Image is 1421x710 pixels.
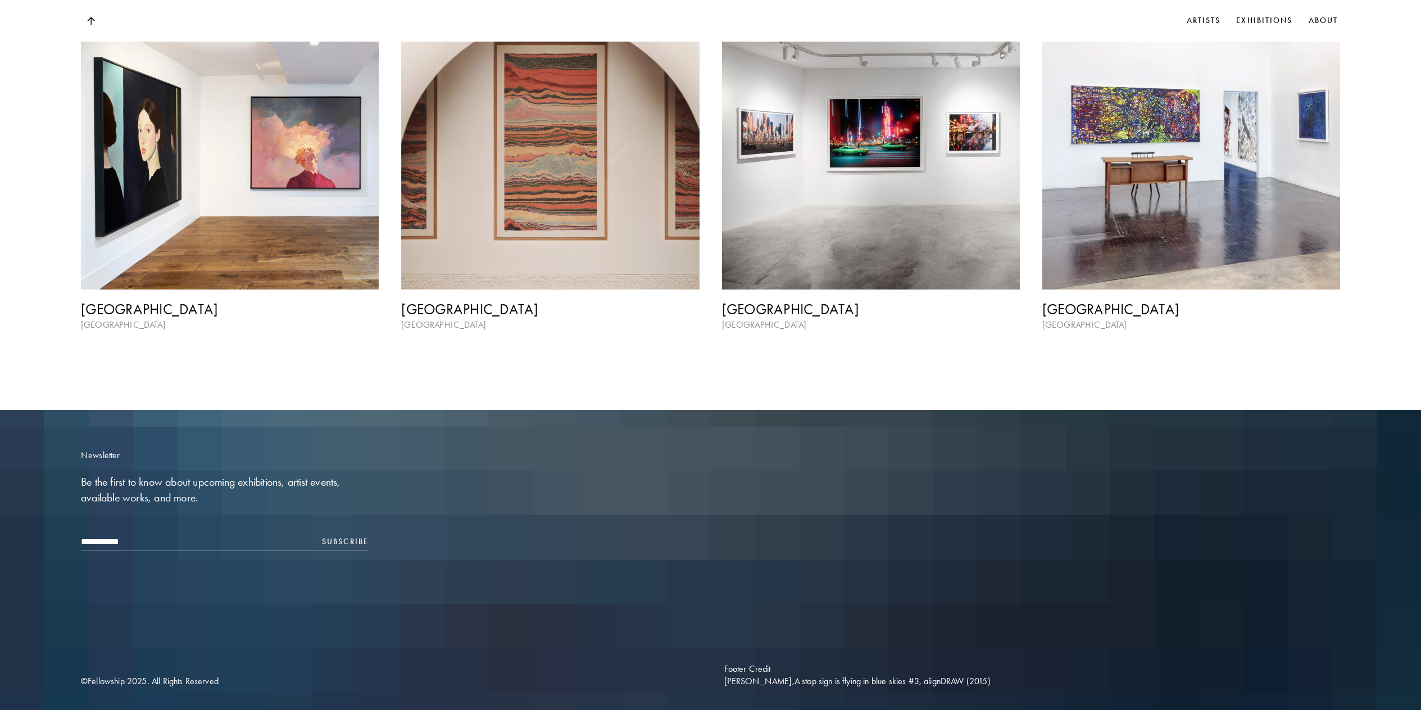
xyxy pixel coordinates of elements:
[81,675,697,688] div: © Fellowship 2025 . All Rights Reserved
[1042,319,1340,331] p: [GEOGRAPHIC_DATA]
[722,319,1020,331] p: [GEOGRAPHIC_DATA]
[87,17,94,25] img: Top
[81,301,379,319] h3: [GEOGRAPHIC_DATA]
[81,319,379,331] p: [GEOGRAPHIC_DATA]
[724,663,1341,688] div: Footer Credit [PERSON_NAME], A stop sign is flying in blue skies #3 , alignDRAW (2015)
[1234,12,1295,29] a: Exhibitions
[1306,12,1341,29] a: About
[81,474,369,505] h4: Be the first to know about upcoming exhibitions, artist events, available works, and more.
[322,536,369,548] button: Subscribe
[1042,301,1340,319] h3: [GEOGRAPHIC_DATA]
[81,449,697,462] p: Newsletter
[401,319,699,331] p: [GEOGRAPHIC_DATA]
[401,301,699,319] h3: [GEOGRAPHIC_DATA]
[722,301,1020,319] h3: [GEOGRAPHIC_DATA]
[1184,12,1223,29] a: Artists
